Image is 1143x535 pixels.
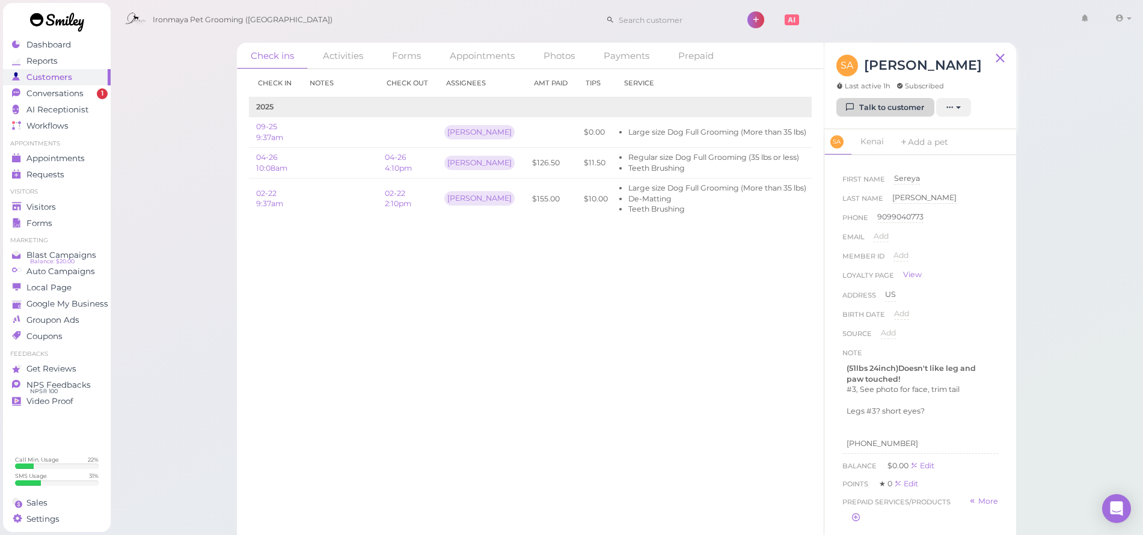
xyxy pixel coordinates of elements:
a: Customers [3,69,111,85]
a: Edit [894,479,918,488]
a: Dashboard [3,37,111,53]
span: SA [836,55,858,76]
li: De-Matting [628,194,806,204]
span: Points [842,480,870,488]
a: 04-26 10:08am [256,153,287,173]
strong: (51lbs 24inch)Doesn't like leg and paw touched! [847,364,976,384]
div: Open Intercom Messenger [1102,494,1131,523]
span: Dashboard [26,40,71,50]
span: Visitors [26,202,56,212]
a: SA [824,129,853,155]
a: Conversations 1 [3,85,111,102]
span: NPS Feedbacks [26,380,91,390]
span: Appointments [26,153,85,164]
li: Marketing [3,236,111,245]
span: Sales [26,498,47,508]
span: Reports [26,56,58,66]
td: $126.50 [525,148,577,179]
span: Subscribed [896,81,944,91]
span: Address [842,289,876,308]
th: Assignees [437,69,525,97]
li: Visitors [3,188,111,196]
span: Video Proof [26,396,73,406]
span: Customers [26,72,72,82]
a: Activities [309,43,377,69]
a: Appointments [436,43,529,69]
span: 1 [97,88,108,99]
a: Requests [3,167,111,183]
p: #3, See photo for face, trim tail [847,384,994,395]
span: Balance [842,462,878,470]
a: Visitors [3,199,111,215]
li: Teeth Brushing [628,204,806,215]
span: Member ID [842,250,884,269]
td: $10.00 [577,178,615,219]
th: Service [615,69,814,97]
li: Large size Dog Full Grooming (More than 35 lbs) [628,183,806,194]
div: [PERSON_NAME] [444,125,515,139]
a: Workflows [3,118,111,134]
span: Blast Campaigns [26,250,96,260]
li: Regular size Dog Full Grooming (35 lbs or less) [628,152,806,163]
span: Get Reviews [26,364,76,374]
div: US [885,289,896,301]
th: Check out [378,69,437,97]
span: Workflows [26,121,69,131]
a: Groupon Ads [3,312,111,328]
b: 2025 [256,102,274,111]
span: Source [842,328,872,347]
td: $11.50 [577,148,615,179]
a: Appointments [3,150,111,167]
a: Talk to customer [836,98,934,117]
span: AI Receptionist [26,105,88,115]
span: Add [894,309,909,318]
span: Last active 1h [836,81,890,91]
a: 02-22 9:37am [256,189,283,209]
a: Payments [590,43,663,69]
th: Amt Paid [525,69,577,97]
a: Forms [378,43,435,69]
li: Feedbacks [3,350,111,358]
a: Edit [910,461,934,470]
a: Photos [530,43,589,69]
a: 09-25 9:37am [256,122,283,142]
div: [PERSON_NAME] [444,191,515,206]
th: Check in [249,69,301,97]
span: Conversations [26,88,84,99]
a: Kenai [853,129,891,154]
li: Large size Dog Full Grooming (More than 35 lbs) [628,127,806,138]
span: Balance: $20.00 [30,257,75,266]
div: [PERSON_NAME] [444,156,515,170]
a: More [969,496,998,508]
span: NPS® 100 [30,387,58,396]
span: Ironmaya Pet Grooming ([GEOGRAPHIC_DATA]) [153,3,332,37]
a: Video Proof [3,393,111,409]
div: 31 % [89,472,99,480]
div: 9099040773 [877,212,924,223]
a: Auto Campaigns [3,263,111,280]
span: Auto Campaigns [26,266,95,277]
span: Settings [26,514,60,524]
a: Check ins [237,43,308,69]
a: Coupons [3,328,111,344]
div: Note [842,347,862,359]
td: $0.00 [577,117,615,148]
span: Forms [26,218,52,228]
a: Get Reviews [3,361,111,377]
span: Last Name [842,192,883,212]
li: Appointments [3,139,111,148]
a: NPS Feedbacks NPS® 100 [3,377,111,393]
input: Search customer [614,10,731,29]
th: Notes [301,69,378,97]
a: Prepaid [664,43,728,69]
div: 22 % [88,456,99,463]
span: $0.00 [887,461,910,470]
span: ★ 0 [879,479,894,488]
td: $155.00 [525,178,577,219]
div: SMS Usage [15,472,47,480]
span: Add [874,231,889,240]
li: Teeth Brushing [628,163,806,174]
h3: [PERSON_NAME] [864,55,982,76]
